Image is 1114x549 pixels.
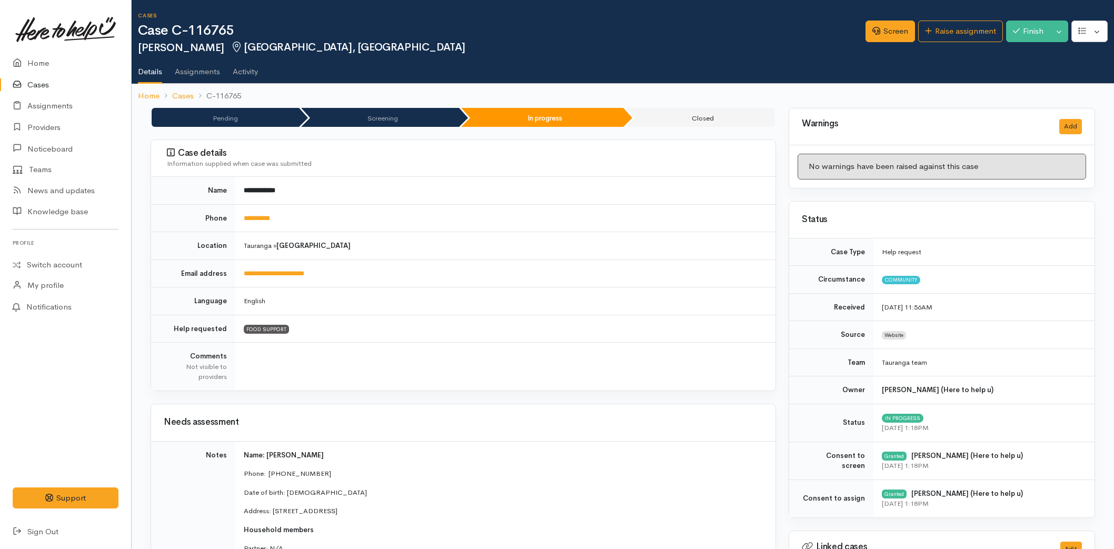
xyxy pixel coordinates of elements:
[911,489,1023,498] b: [PERSON_NAME] (Here to help u)
[798,154,1086,179] div: No warnings have been raised against this case
[866,21,915,42] a: Screen
[244,468,763,479] p: Phone: [PHONE_NUMBER]
[882,331,906,340] span: Website
[151,204,235,232] td: Phone
[138,90,160,102] a: Home
[244,525,314,534] span: Household members
[235,287,775,315] td: English
[138,53,162,84] a: Details
[138,42,866,54] h2: [PERSON_NAME]
[132,84,1114,108] nav: breadcrumb
[152,108,299,127] li: Pending
[882,461,1082,471] div: [DATE] 1:18PM
[167,148,763,158] h3: Case details
[789,348,873,376] td: Team
[789,321,873,349] td: Source
[789,442,873,480] td: Consent to screen
[1006,21,1050,42] button: Finish
[1059,119,1082,134] button: Add
[882,490,907,498] div: Granted
[882,385,993,394] b: [PERSON_NAME] (Here to help u)
[244,506,763,516] p: Address: [STREET_ADDRESS]
[873,238,1095,266] td: Help request
[301,108,459,127] li: Screening
[167,158,763,169] div: Information supplied when case was submitted
[244,487,763,498] p: Date of birth: [DEMOGRAPHIC_DATA]
[882,452,907,460] div: Granted
[789,404,873,442] td: Status
[231,41,465,54] span: [GEOGRAPHIC_DATA], [GEOGRAPHIC_DATA]
[151,343,235,391] td: Comments
[151,259,235,287] td: Email address
[276,241,351,250] b: [GEOGRAPHIC_DATA]
[625,108,775,127] li: Closed
[789,293,873,321] td: Received
[882,358,927,367] span: Tauranga team
[172,90,194,102] a: Cases
[882,276,920,284] span: Community
[789,376,873,404] td: Owner
[13,487,118,509] button: Support
[175,53,220,83] a: Assignments
[244,325,289,333] span: FOOD SUPPORT
[233,53,258,83] a: Activity
[164,362,227,382] div: Not visible to providers
[244,451,324,460] span: Name: [PERSON_NAME]
[918,21,1003,42] a: Raise assignment
[802,215,1082,225] h3: Status
[789,266,873,294] td: Circumstance
[882,303,932,312] time: [DATE] 11:56AM
[882,498,1082,509] div: [DATE] 1:18PM
[882,423,1082,433] div: [DATE] 1:18PM
[789,238,873,266] td: Case Type
[138,13,866,18] h6: Cases
[911,451,1023,460] b: [PERSON_NAME] (Here to help u)
[13,236,118,250] h6: Profile
[244,241,351,250] span: Tauranga »
[151,177,235,204] td: Name
[194,90,241,102] li: C-116765
[151,287,235,315] td: Language
[151,232,235,260] td: Location
[789,480,873,517] td: Consent to assign
[138,23,866,38] h1: Case C-116765
[164,417,763,427] h3: Needs assessment
[882,414,923,422] span: In progress
[151,315,235,343] td: Help requested
[802,119,1047,129] h3: Warnings
[461,108,623,127] li: In progress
